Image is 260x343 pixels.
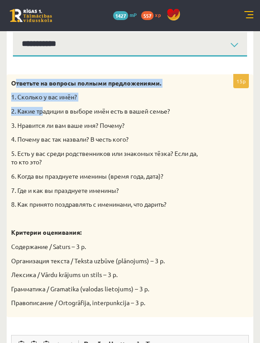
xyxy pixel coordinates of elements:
p: 7. Где и как вы празднуете именины? [11,186,204,195]
p: 15p [233,74,249,88]
p: 5. Есть у вас среди родственников или знакомых тёзка? Если да, то кто это? [11,149,204,167]
p: Содержание / Saturs – 3 p. [11,242,204,251]
p: Организация текста / Teksta uzbūve (plānojums) – 3 p. [11,257,204,265]
strong: Ответьте на вопросы полными предложениями. [11,79,161,87]
p: 4. Почему вас так назвали? В честь кого? [11,135,204,144]
p: Правописание / Ortogrāfija, interpunkcija – 3 p. [11,298,204,307]
p: 6. Когда вы празднуете именины (время года, дата)? [11,172,204,181]
p: 1. Сколько у вас имён? [11,93,204,102]
p: 8. Как принято поздравлять с именинами, что дарить? [11,200,204,209]
p: Грамматика / Gramatika (valodas lietojums) – 3 p. [11,285,204,294]
span: 1427 [113,11,128,20]
span: xp [155,11,161,18]
p: 2. Какие традиции в выборе имён есть в вашей семье? [11,107,204,116]
p: 3. Нравится ли вам ваше имя? Почему? [11,121,204,130]
body: Визуальный текстовый редактор, wiswyg-editor-user-answer-47024981376900 [9,9,228,18]
strong: Критерии оценивания: [11,228,81,236]
span: 557 [141,11,154,20]
a: 557 xp [141,11,165,18]
span: mP [130,11,137,18]
p: Лексика / Vārdu krājums un stils – 3 p. [11,270,204,279]
a: Rīgas 1. Tālmācības vidusskola [10,9,52,22]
